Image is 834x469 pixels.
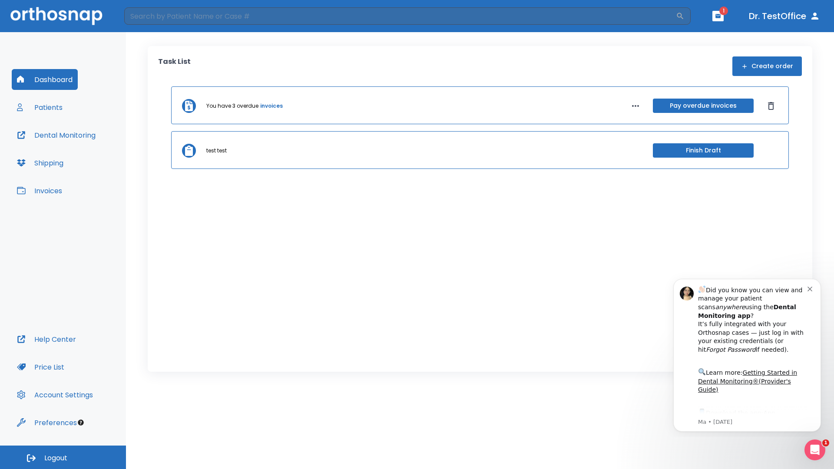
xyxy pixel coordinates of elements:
[206,147,227,155] p: test test
[206,102,258,110] p: You have 3 overdue
[38,136,147,181] div: Download the app: | ​ Let us know if you need help getting started!
[44,453,67,463] span: Logout
[12,152,69,173] button: Shipping
[12,180,67,201] button: Invoices
[12,384,98,405] button: Account Settings
[764,99,778,113] button: Dismiss
[719,7,728,15] span: 1
[260,102,283,110] a: invoices
[12,69,78,90] button: Dashboard
[77,419,85,426] div: Tooltip anchor
[804,439,825,460] iframe: Intercom live chat
[745,8,824,24] button: Dr. TestOffice
[732,56,802,76] button: Create order
[147,13,154,20] button: Dismiss notification
[12,412,82,433] button: Preferences
[12,125,101,145] button: Dental Monitoring
[660,271,834,437] iframe: Intercom notifications message
[38,139,115,154] a: App Store
[124,7,676,25] input: Search by Patient Name or Case #
[653,143,754,158] button: Finish Draft
[158,56,191,76] p: Task List
[10,7,103,25] img: Orthosnap
[38,147,147,155] p: Message from Ma, sent 7w ago
[12,329,81,350] button: Help Center
[12,357,69,377] button: Price List
[653,99,754,113] button: Pay overdue invoices
[12,97,68,118] button: Patients
[822,439,829,446] span: 1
